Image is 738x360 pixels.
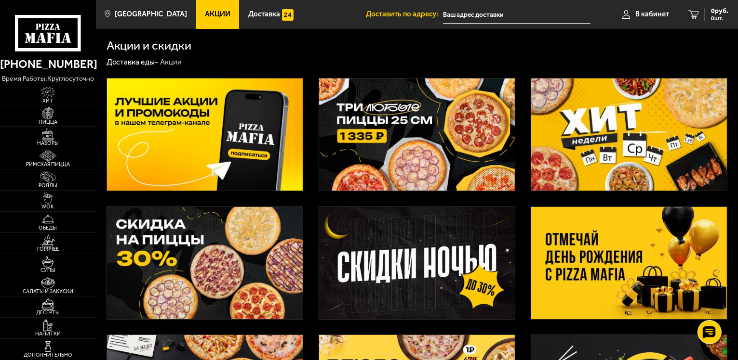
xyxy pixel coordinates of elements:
span: 0 шт. [711,15,728,21]
input: Ваш адрес доставки [443,6,590,24]
span: 0 руб. [711,8,728,14]
h1: Акции и скидки [107,39,192,52]
span: В кабинет [635,11,669,18]
span: Доставка [248,11,280,18]
span: Доставить по адресу: [366,11,443,18]
span: [GEOGRAPHIC_DATA] [115,11,187,18]
div: Акции [160,57,182,67]
img: 15daf4d41897b9f0e9f617042186c801.svg [282,9,294,21]
span: Ленинградская область, Всеволожский район, Мурино, Воронцовский бульвар, 12 [443,6,590,24]
span: Акции [205,11,230,18]
a: Доставка еды- [107,57,159,66]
